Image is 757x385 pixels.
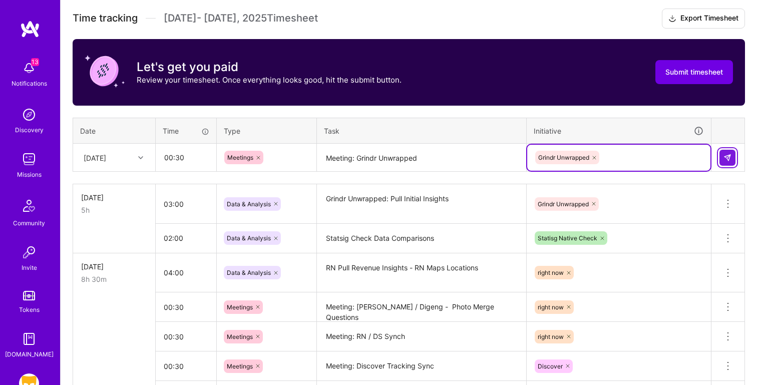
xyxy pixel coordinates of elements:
[19,58,39,78] img: bell
[217,118,317,144] th: Type
[662,9,745,29] button: Export Timesheet
[17,169,42,180] div: Missions
[15,125,44,135] div: Discovery
[318,323,525,350] textarea: Meeting: RN / DS Synch
[227,200,271,208] span: Data & Analysis
[137,75,402,85] p: Review your timesheet. Once everything looks good, hit the submit button.
[227,362,253,370] span: Meetings
[13,218,45,228] div: Community
[81,274,147,284] div: 8h 30m
[22,262,37,273] div: Invite
[156,191,216,217] input: HH:MM
[163,126,209,136] div: Time
[156,323,216,350] input: HH:MM
[318,145,525,171] textarea: Meeting: Grindr Unwrapped
[318,225,525,252] textarea: Statsig Check Data Comparisons
[84,152,106,163] div: [DATE]
[538,234,597,242] span: Statisg Native Check
[23,291,35,300] img: tokens
[538,333,564,340] span: right now
[85,51,125,91] img: coin
[137,60,402,75] h3: Let's get you paid
[20,20,40,38] img: logo
[73,118,156,144] th: Date
[19,105,39,125] img: discovery
[665,67,723,77] span: Submit timesheet
[538,200,589,208] span: Grindr Unwrapped
[156,225,216,251] input: HH:MM
[156,353,216,379] input: HH:MM
[19,304,40,315] div: Tokens
[12,78,47,89] div: Notifications
[19,242,39,262] img: Invite
[31,58,39,66] span: 13
[17,194,41,218] img: Community
[19,149,39,169] img: teamwork
[227,269,271,276] span: Data & Analysis
[655,60,733,84] button: Submit timesheet
[227,333,253,340] span: Meetings
[81,261,147,272] div: [DATE]
[534,125,704,137] div: Initiative
[5,349,54,359] div: [DOMAIN_NAME]
[538,154,589,161] span: Grindr Unwrapped
[227,234,271,242] span: Data & Analysis
[73,12,138,25] span: Time tracking
[538,269,564,276] span: right now
[81,205,147,215] div: 5h
[538,362,563,370] span: Discover
[156,294,216,320] input: HH:MM
[668,14,676,24] i: icon Download
[156,259,216,286] input: HH:MM
[156,144,216,171] input: HH:MM
[138,155,143,160] i: icon Chevron
[227,154,253,161] span: Meetings
[719,150,736,166] div: null
[318,293,525,321] textarea: Meeting: [PERSON_NAME] / Digeng - Photo Merge Questions
[227,303,253,311] span: Meetings
[318,254,525,292] textarea: RN Pull Revenue Insights - RN Maps Locations
[318,352,525,380] textarea: Meeting: Discover Tracking Sync
[19,329,39,349] img: guide book
[538,303,564,311] span: right now
[723,154,731,162] img: Submit
[317,118,527,144] th: Task
[81,192,147,203] div: [DATE]
[164,12,318,25] span: [DATE] - [DATE] , 2025 Timesheet
[318,185,525,223] textarea: Grindr Unwrapped: Pull Initial Insights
